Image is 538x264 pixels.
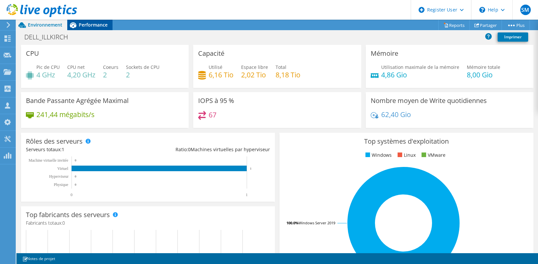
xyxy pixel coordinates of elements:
[276,71,300,78] h4: 8,18 Tio
[75,175,76,178] text: 0
[381,111,411,118] h4: 62,40 Gio
[209,64,222,70] span: Utilisé
[79,22,108,28] span: Performance
[62,146,64,152] span: 1
[241,71,268,78] h4: 2,02 Tio
[71,193,72,197] text: 0
[49,174,69,179] text: Hyperviseur
[29,158,68,163] tspan: Machine virtuelle invitée
[371,50,398,57] h3: Mémoire
[469,20,502,30] a: Partager
[241,64,268,70] span: Espace libre
[28,22,62,28] span: Environnement
[36,71,60,78] h4: 4 GHz
[299,220,335,225] tspan: Windows Server 2019
[148,146,270,153] div: Ratio: Machines virtuelles par hyperviseur
[103,71,118,78] h4: 2
[502,20,530,30] a: Plus
[103,64,118,70] span: Coeurs
[396,152,416,159] li: Linux
[54,182,68,187] text: Physique
[26,50,39,57] h3: CPU
[126,64,159,70] span: Sockets de CPU
[209,71,234,78] h4: 6,16 Tio
[126,71,159,78] h4: 2
[479,7,485,13] svg: \n
[18,254,60,263] a: Notes de projet
[36,64,60,70] span: Pic de CPU
[75,159,76,162] text: 0
[250,167,252,170] text: 1
[21,33,78,41] h1: DELL_ILLKIRCH
[467,71,500,78] h4: 8,00 Gio
[284,138,528,145] h3: Top systèmes d'exploitation
[26,138,83,145] h3: Rôles des serveurs
[364,152,392,159] li: Windows
[26,219,270,227] h4: Fabricants totaux:
[26,146,148,153] div: Serveurs totaux:
[498,32,528,42] a: Imprimer
[209,111,217,118] h4: 67
[57,166,69,171] text: Virtuel
[420,152,445,159] li: VMware
[286,220,299,225] tspan: 100.0%
[438,20,470,30] a: Reports
[67,71,95,78] h4: 4,20 GHz
[371,97,487,104] h3: Nombre moyen de Write quotidiennes
[62,220,65,226] span: 0
[381,64,459,70] span: Utilisation maximale de la mémoire
[75,183,76,186] text: 0
[198,50,224,57] h3: Capacité
[26,211,110,218] h3: Top fabricants des serveurs
[276,64,286,70] span: Total
[188,146,191,152] span: 0
[26,97,129,104] h3: Bande Passante Agrégée Maximal
[467,64,500,70] span: Mémoire totale
[36,111,94,118] h4: 241,44 mégabits/s
[381,71,459,78] h4: 4,86 Gio
[67,64,85,70] span: CPU net
[198,97,234,104] h3: IOPS à 95 %
[520,5,531,15] span: SM
[246,193,248,197] text: 1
